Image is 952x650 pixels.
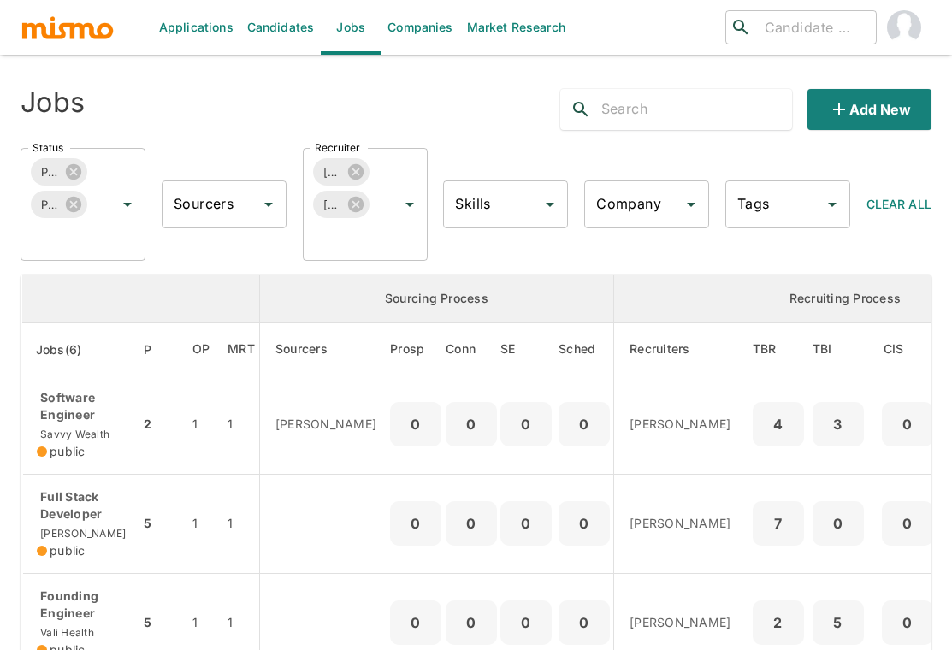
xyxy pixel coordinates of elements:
span: public [50,443,86,460]
p: [PERSON_NAME] [630,416,735,433]
th: Sourcing Process [259,275,613,323]
th: To Be Interviewed [808,323,868,375]
th: Sched [555,323,614,375]
button: Add new [807,89,931,130]
p: Founding Engineer [37,588,126,622]
p: 0 [889,511,926,535]
td: 1 [179,375,224,475]
th: Client Interview Scheduled [868,323,947,375]
button: Open [538,192,562,216]
p: 0 [397,611,435,635]
span: public [50,542,86,559]
p: 0 [397,511,435,535]
h4: Jobs [21,86,85,120]
p: 0 [507,611,545,635]
p: Full Stack Developer [37,488,126,523]
th: Priority [139,323,178,375]
th: Sourcers [259,323,390,375]
button: Open [820,192,844,216]
button: Open [679,192,703,216]
p: 0 [889,412,926,436]
p: 0 [452,611,490,635]
th: Recruiters [614,323,748,375]
p: 0 [397,412,435,436]
button: Open [257,192,281,216]
button: search [560,89,601,130]
p: 0 [452,412,490,436]
input: Candidate search [758,15,869,39]
p: [PERSON_NAME] [275,416,376,433]
span: [PERSON_NAME] [313,162,352,182]
th: To Be Reviewed [748,323,808,375]
p: 0 [452,511,490,535]
p: 0 [889,611,926,635]
span: Jobs(6) [36,340,104,360]
p: 0 [819,511,857,535]
span: [PERSON_NAME] [313,195,352,215]
p: 0 [507,511,545,535]
th: Prospects [390,323,446,375]
span: [PERSON_NAME] [37,527,126,540]
td: 2 [139,375,178,475]
input: Search [601,96,793,123]
button: Open [115,192,139,216]
span: P [144,340,174,360]
div: [PERSON_NAME] [313,191,370,218]
p: 0 [507,412,545,436]
td: 1 [179,474,224,573]
label: Status [33,140,63,155]
label: Recruiter [315,140,360,155]
img: logo [21,15,115,40]
th: Market Research Total [223,323,259,375]
div: Published [31,158,87,186]
td: 1 [223,375,259,475]
td: 5 [139,474,178,573]
span: Vali Health [37,626,94,639]
p: [PERSON_NAME] [630,515,735,532]
img: Carmen Vilachá [887,10,921,44]
th: Sent Emails [497,323,555,375]
th: Connections [446,323,497,375]
p: 3 [819,412,857,436]
td: 1 [223,474,259,573]
p: [PERSON_NAME] [630,614,735,631]
p: 5 [819,611,857,635]
p: 7 [760,511,797,535]
p: 0 [565,412,603,436]
p: 0 [565,611,603,635]
span: Published [31,162,69,182]
button: Open [398,192,422,216]
div: Public [31,191,87,218]
p: 4 [760,412,797,436]
th: Open Positions [179,323,224,375]
div: [PERSON_NAME] [313,158,370,186]
p: 2 [760,611,797,635]
span: Clear All [866,197,931,211]
span: Savvy Wealth [37,428,109,440]
p: Software Engineer [37,389,126,423]
span: Public [31,195,69,215]
p: 0 [565,511,603,535]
